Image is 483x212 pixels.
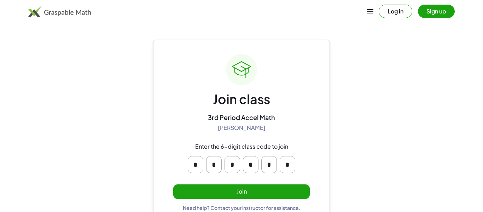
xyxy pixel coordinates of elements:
button: Join [173,184,310,199]
div: [PERSON_NAME] [218,124,266,132]
button: Sign up [418,5,455,18]
input: Please enter OTP character 5 [261,156,277,173]
input: Please enter OTP character 2 [206,156,222,173]
div: Join class [213,91,270,108]
input: Please enter OTP character 4 [243,156,258,173]
div: Need help? Contact your instructor for assistance. [183,205,301,211]
input: Please enter OTP character 3 [225,156,240,173]
input: Please enter OTP character 6 [280,156,295,173]
input: Please enter OTP character 1 [188,156,203,173]
div: 3rd Period Accel Math [208,113,275,121]
div: Enter the 6-digit class code to join [195,143,288,150]
button: Log in [379,5,412,18]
